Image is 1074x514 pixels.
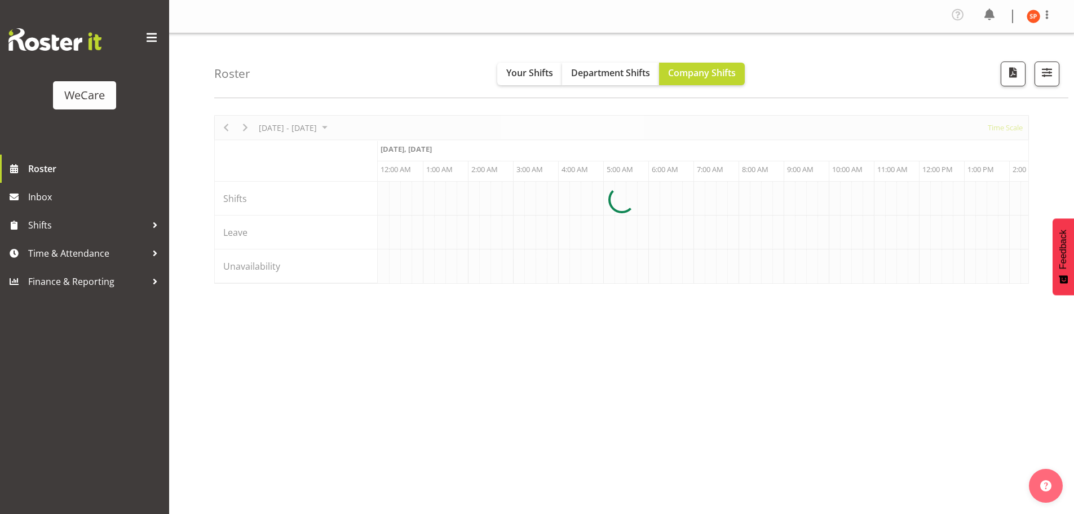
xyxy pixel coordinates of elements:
button: Download a PDF of the roster according to the set date range. [1001,61,1026,86]
button: Your Shifts [497,63,562,85]
span: Finance & Reporting [28,273,147,290]
button: Filter Shifts [1035,61,1059,86]
span: Roster [28,160,163,177]
img: Rosterit website logo [8,28,101,51]
div: WeCare [64,87,105,104]
span: Inbox [28,188,163,205]
h4: Roster [214,67,250,80]
span: Feedback [1058,230,1068,269]
img: help-xxl-2.png [1040,480,1051,491]
button: Department Shifts [562,63,659,85]
button: Company Shifts [659,63,745,85]
img: samantha-poultney11298.jpg [1027,10,1040,23]
span: Shifts [28,217,147,234]
span: Time & Attendance [28,245,147,262]
button: Feedback - Show survey [1053,218,1074,295]
span: Department Shifts [571,67,650,79]
span: Company Shifts [668,67,736,79]
span: Your Shifts [506,67,553,79]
